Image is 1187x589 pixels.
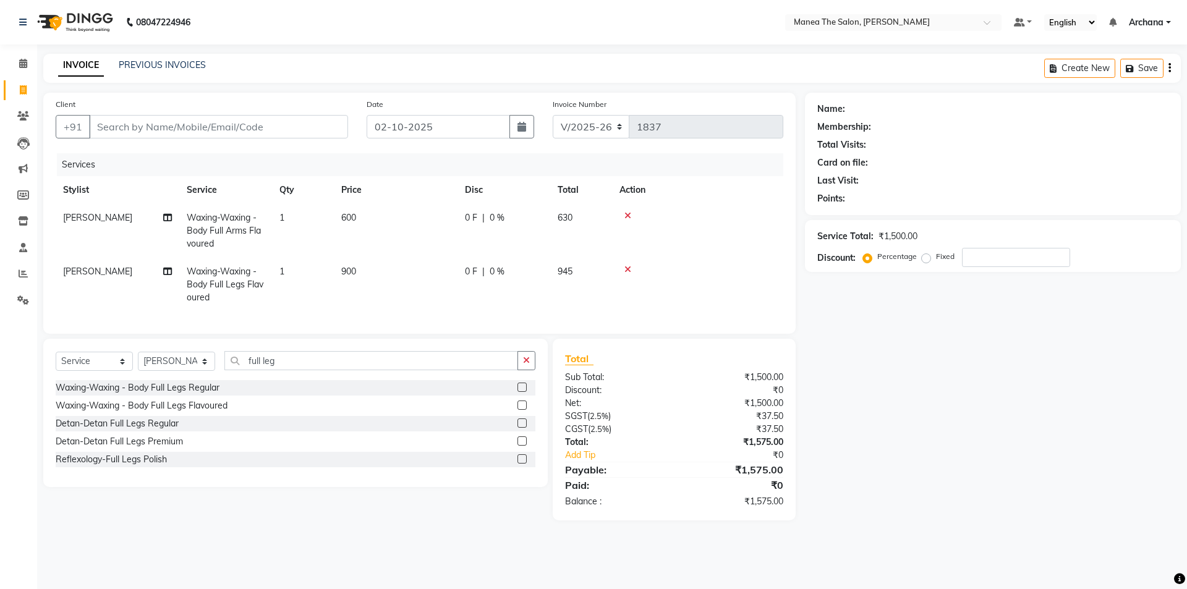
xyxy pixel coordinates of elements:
[817,252,856,265] div: Discount:
[817,230,874,243] div: Service Total:
[63,266,132,277] span: [PERSON_NAME]
[936,251,955,262] label: Fixed
[817,121,871,133] div: Membership:
[465,211,477,224] span: 0 F
[565,410,587,422] span: SGST
[674,462,792,477] div: ₹1,575.00
[56,435,183,448] div: Detan-Detan Full Legs Premium
[58,54,104,77] a: INVOICE
[179,176,272,204] th: Service
[279,212,284,223] span: 1
[556,384,674,397] div: Discount:
[1044,59,1115,78] button: Create New
[817,192,845,205] div: Points:
[817,138,866,151] div: Total Visits:
[187,266,263,303] span: Waxing-Waxing - Body Full Legs Flavoured
[32,5,116,40] img: logo
[817,174,859,187] div: Last Visit:
[56,417,179,430] div: Detan-Detan Full Legs Regular
[482,211,485,224] span: |
[56,453,167,466] div: Reflexology-Full Legs Polish
[556,478,674,493] div: Paid:
[279,266,284,277] span: 1
[272,176,334,204] th: Qty
[224,351,518,370] input: Search or Scan
[558,266,572,277] span: 945
[56,399,228,412] div: Waxing-Waxing - Body Full Legs Flavoured
[367,99,383,110] label: Date
[558,212,572,223] span: 630
[556,397,674,410] div: Net:
[590,411,608,421] span: 2.5%
[57,153,793,176] div: Services
[490,211,504,224] span: 0 %
[465,265,477,278] span: 0 F
[119,59,206,70] a: PREVIOUS INVOICES
[674,423,792,436] div: ₹37.50
[674,478,792,493] div: ₹0
[674,384,792,397] div: ₹0
[565,352,593,365] span: Total
[565,423,588,434] span: CGST
[556,462,674,477] div: Payable:
[556,371,674,384] div: Sub Total:
[553,99,606,110] label: Invoice Number
[817,156,868,169] div: Card on file:
[482,265,485,278] span: |
[674,436,792,449] div: ₹1,575.00
[674,495,792,508] div: ₹1,575.00
[187,212,261,249] span: Waxing-Waxing - Body Full Arms Flavoured
[457,176,550,204] th: Disc
[56,99,75,110] label: Client
[1120,59,1164,78] button: Save
[879,230,917,243] div: ₹1,500.00
[877,251,917,262] label: Percentage
[56,176,179,204] th: Stylist
[490,265,504,278] span: 0 %
[612,176,783,204] th: Action
[817,103,845,116] div: Name:
[334,176,457,204] th: Price
[556,449,694,462] a: Add Tip
[89,115,348,138] input: Search by Name/Mobile/Email/Code
[63,212,132,223] span: [PERSON_NAME]
[341,212,356,223] span: 600
[136,5,190,40] b: 08047224946
[674,371,792,384] div: ₹1,500.00
[674,410,792,423] div: ₹37.50
[341,266,356,277] span: 900
[556,495,674,508] div: Balance :
[550,176,612,204] th: Total
[56,115,90,138] button: +91
[556,436,674,449] div: Total:
[56,381,219,394] div: Waxing-Waxing - Body Full Legs Regular
[556,423,674,436] div: ( )
[590,424,609,434] span: 2.5%
[694,449,792,462] div: ₹0
[556,410,674,423] div: ( )
[674,397,792,410] div: ₹1,500.00
[1129,16,1164,29] span: Archana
